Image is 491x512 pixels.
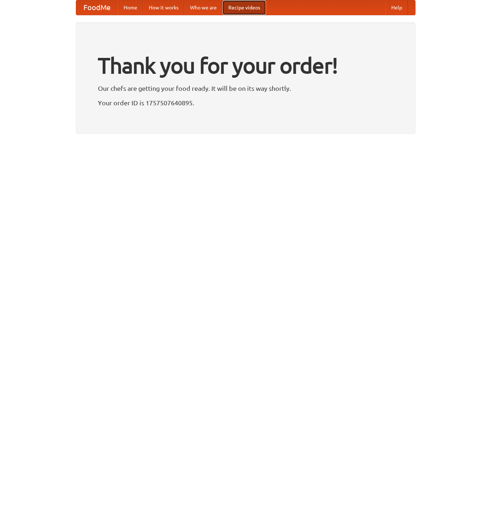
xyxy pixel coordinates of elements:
[386,0,408,15] a: Help
[118,0,143,15] a: Home
[98,97,393,108] p: Your order ID is 1757507640895.
[98,83,393,94] p: Our chefs are getting your food ready. It will be on its way shortly.
[143,0,184,15] a: How it works
[223,0,266,15] a: Recipe videos
[184,0,223,15] a: Who we are
[98,48,393,83] h1: Thank you for your order!
[76,0,118,15] a: FoodMe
